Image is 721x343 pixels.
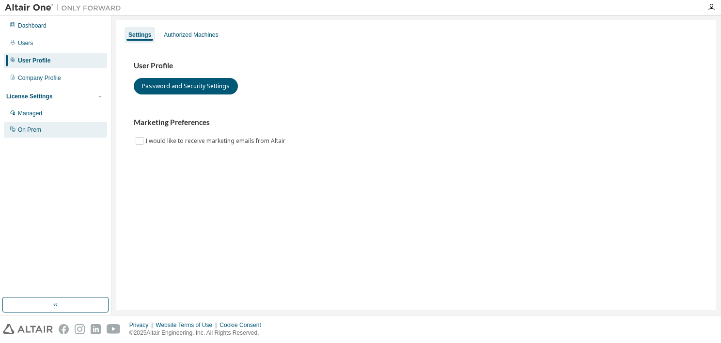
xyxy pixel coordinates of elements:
[18,126,41,134] div: On Prem
[134,61,699,71] h3: User Profile
[3,324,53,334] img: altair_logo.svg
[164,31,218,39] div: Authorized Machines
[18,39,33,47] div: Users
[18,109,42,117] div: Managed
[129,321,156,329] div: Privacy
[134,118,699,127] h3: Marketing Preferences
[75,324,85,334] img: instagram.svg
[18,22,47,30] div: Dashboard
[91,324,101,334] img: linkedin.svg
[145,135,287,147] label: I would like to receive marketing emails from Altair
[5,3,126,13] img: Altair One
[128,31,151,39] div: Settings
[107,324,121,334] img: youtube.svg
[59,324,69,334] img: facebook.svg
[18,57,50,64] div: User Profile
[6,93,52,100] div: License Settings
[134,78,238,94] button: Password and Security Settings
[18,74,61,82] div: Company Profile
[129,329,267,337] p: © 2025 Altair Engineering, Inc. All Rights Reserved.
[156,321,219,329] div: Website Terms of Use
[219,321,266,329] div: Cookie Consent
